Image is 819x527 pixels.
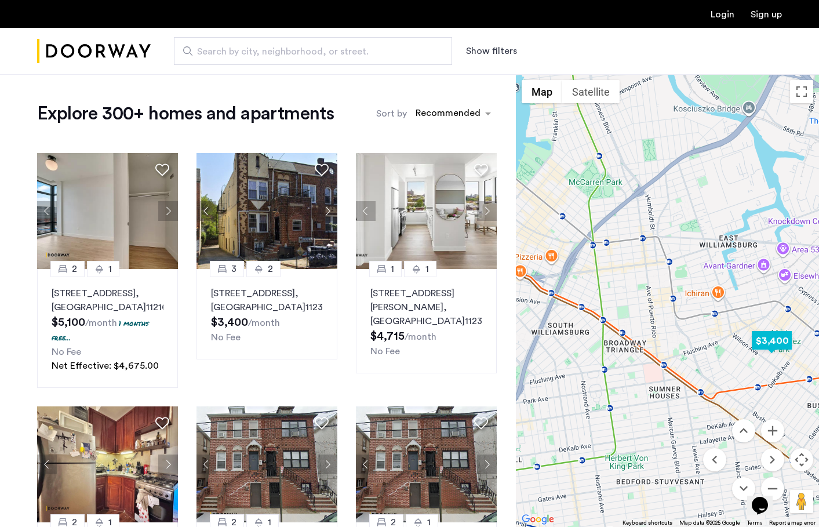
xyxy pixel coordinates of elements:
span: Map data ©2025 Google [679,520,740,526]
a: Login [711,10,734,19]
img: 360ac8f6-4482-47b0-bc3d-3cb89b569d10_638791359623755990.jpeg [37,406,179,522]
button: Next apartment [477,201,497,221]
a: 11[STREET_ADDRESS][PERSON_NAME], [GEOGRAPHIC_DATA]11238No Fee [356,269,497,373]
button: Next apartment [318,455,337,474]
span: 1 [425,262,429,276]
span: Search by city, neighborhood, or street. [197,45,420,59]
img: logo [37,30,151,73]
button: Toggle fullscreen view [790,80,813,103]
img: 2016_638666715889771230.jpeg [356,153,497,269]
button: Next apartment [477,455,497,474]
button: Zoom in [761,419,784,442]
span: 2 [72,262,77,276]
span: 2 [268,262,273,276]
button: Move up [732,419,755,442]
a: 21[STREET_ADDRESS], [GEOGRAPHIC_DATA]112161 months free...No FeeNet Effective: $4,675.00 [37,269,178,388]
input: Apartment Search [174,37,452,65]
ng-select: sort-apartment [410,103,497,124]
button: Keyboard shortcuts [623,519,672,527]
p: [STREET_ADDRESS] 11216 [52,286,163,314]
div: $3,400 [747,328,796,354]
p: [STREET_ADDRESS] 11234 [211,286,323,314]
button: Move right [761,448,784,471]
span: $5,100 [52,317,85,328]
span: $4,715 [370,330,405,342]
span: No Fee [52,347,81,357]
button: Next apartment [318,201,337,221]
button: Move left [703,448,726,471]
p: [STREET_ADDRESS][PERSON_NAME] 11238 [370,286,482,328]
div: Recommended [414,106,481,123]
button: Previous apartment [356,201,376,221]
h1: Explore 300+ homes and apartments [37,102,334,125]
button: Previous apartment [37,201,57,221]
a: Report a map error [769,519,816,527]
button: Zoom out [761,477,784,500]
a: 32[STREET_ADDRESS], [GEOGRAPHIC_DATA]11234No Fee [196,269,337,359]
sub: /month [248,318,280,328]
a: Open this area in Google Maps (opens a new window) [519,512,557,527]
button: Map camera controls [790,448,813,471]
sub: /month [405,332,436,341]
button: Previous apartment [196,455,216,474]
button: Previous apartment [37,455,57,474]
span: No Fee [211,333,241,342]
iframe: chat widget [747,481,784,515]
a: Terms (opens in new tab) [747,519,762,527]
label: Sort by [376,107,407,121]
span: 3 [231,262,236,276]
button: Drag Pegman onto the map to open Street View [790,490,813,513]
a: Registration [751,10,782,19]
button: Show satellite imagery [562,80,620,103]
img: 2016_638484540295233130.jpeg [196,153,338,269]
button: Move down [732,477,755,500]
button: Next apartment [158,455,178,474]
button: Previous apartment [196,201,216,221]
img: 2016_638673975962267132.jpeg [37,153,179,269]
span: $3,400 [211,317,248,328]
span: Net Effective: $4,675.00 [52,361,159,370]
button: Next apartment [158,201,178,221]
sub: /month [85,318,117,328]
button: Previous apartment [356,455,376,474]
span: 1 [108,262,112,276]
img: 2016_638484664599997863.jpeg [196,406,338,522]
button: Show street map [522,80,562,103]
button: Show or hide filters [466,44,517,58]
span: No Fee [370,347,400,356]
img: Google [519,512,557,527]
a: Cazamio Logo [37,30,151,73]
img: 2016_638484664599997863.jpeg [356,406,497,522]
span: 1 [391,262,394,276]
